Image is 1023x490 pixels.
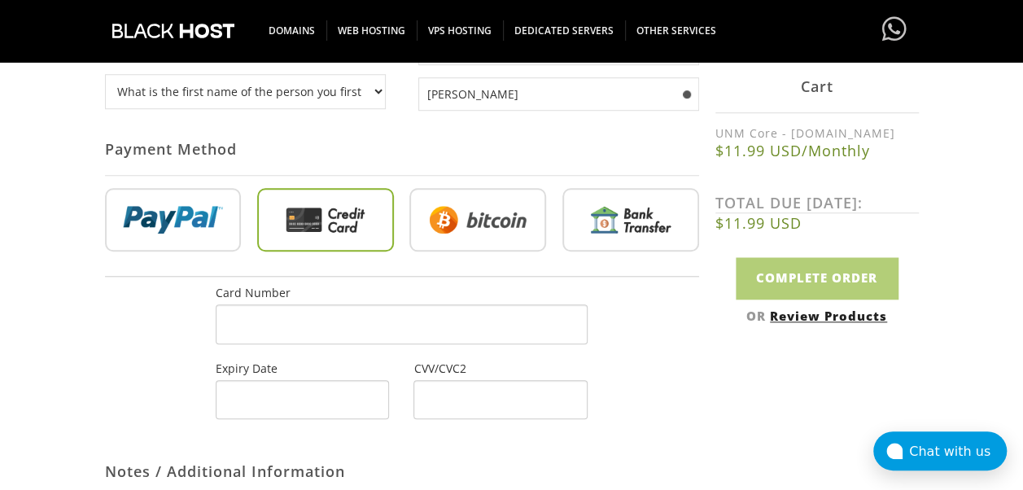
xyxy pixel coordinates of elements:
img: Credit%20Card.png [257,188,394,252]
b: $11.99 USD [715,214,919,234]
a: Review Products [770,308,887,324]
iframe: Secure CVC input frame [426,393,574,407]
iframe: Secure card number input frame [229,317,575,331]
div: Cart [715,61,919,114]
input: Complete Order [736,258,898,300]
label: UNM Core - [DOMAIN_NAME] [715,126,919,142]
iframe: Secure expiration date input frame [229,393,376,407]
span: WEB HOSTING [326,20,418,41]
label: Card Number [216,285,291,300]
label: CVV/CVC2 [413,361,466,376]
label: TOTAL DUE [DATE]: [715,194,919,214]
span: DEDICATED SERVERS [503,20,626,41]
button: Chat with us [873,431,1007,470]
div: Payment Method [105,123,699,176]
img: Bitcoin.png [409,188,546,252]
b: $11.99 USD/Monthly [715,142,919,161]
img: Bank%20Transfer.png [562,188,699,252]
span: OTHER SERVICES [625,20,728,41]
div: OR [715,308,919,324]
img: PayPal.png [105,188,242,252]
span: VPS HOSTING [417,20,504,41]
span: DOMAINS [257,20,327,41]
div: Chat with us [909,444,1007,459]
label: Expiry Date [216,361,278,376]
input: Answer [418,77,699,111]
